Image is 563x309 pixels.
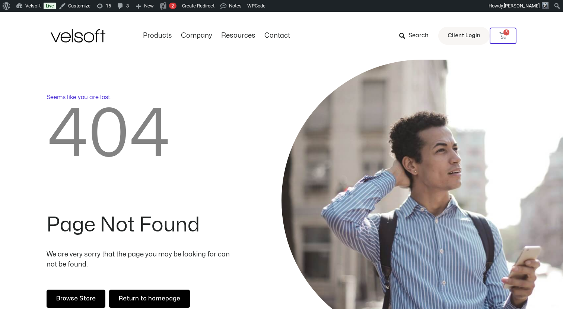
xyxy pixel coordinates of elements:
[47,93,235,102] p: Seems like you are lost..
[408,31,429,41] span: Search
[490,28,516,44] a: 6
[47,249,235,269] p: We are very sorry that the page you may be looking for can not be found.
[47,215,235,235] h2: Page Not Found
[399,29,434,42] a: Search
[504,3,540,9] span: [PERSON_NAME]
[44,3,56,9] a: Live
[109,290,190,308] a: Return to homepage
[171,3,174,9] span: 2
[217,32,260,40] a: ResourcesMenu Toggle
[448,31,480,41] span: Client Login
[47,102,235,168] h2: 404
[51,29,105,42] img: Velsoft Training Materials
[139,32,295,40] nav: Menu
[503,29,509,35] span: 6
[139,32,176,40] a: ProductsMenu Toggle
[260,32,295,40] a: ContactMenu Toggle
[176,32,217,40] a: CompanyMenu Toggle
[56,294,96,304] span: Browse Store
[119,294,180,304] span: Return to homepage
[47,290,105,308] a: Browse Store
[438,27,490,45] a: Client Login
